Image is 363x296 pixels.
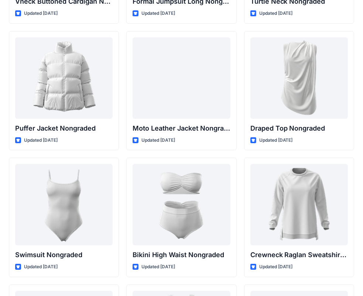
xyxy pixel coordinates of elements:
p: Updated [DATE] [24,10,58,17]
p: Updated [DATE] [259,10,293,17]
p: Bikini High Waist Nongraded [133,250,230,260]
p: Updated [DATE] [259,137,293,144]
p: Updated [DATE] [24,263,58,271]
p: Moto Leather Jacket Nongraded [133,123,230,134]
a: Swimsuit Nongraded [15,164,113,245]
p: Updated [DATE] [141,10,175,17]
a: Draped Top Nongraded [250,37,348,119]
p: Updated [DATE] [24,137,58,144]
p: Swimsuit Nongraded [15,250,113,260]
p: Updated [DATE] [259,263,293,271]
a: Moto Leather Jacket Nongraded [133,37,230,119]
a: Puffer Jacket Nongraded [15,37,113,119]
p: Puffer Jacket Nongraded [15,123,113,134]
a: Crewneck Raglan Sweatshirt w Slits Nongraded [250,164,348,245]
p: Crewneck Raglan Sweatshirt w Slits Nongraded [250,250,348,260]
p: Updated [DATE] [141,137,175,144]
a: Bikini High Waist Nongraded [133,164,230,245]
p: Draped Top Nongraded [250,123,348,134]
p: Updated [DATE] [141,263,175,271]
